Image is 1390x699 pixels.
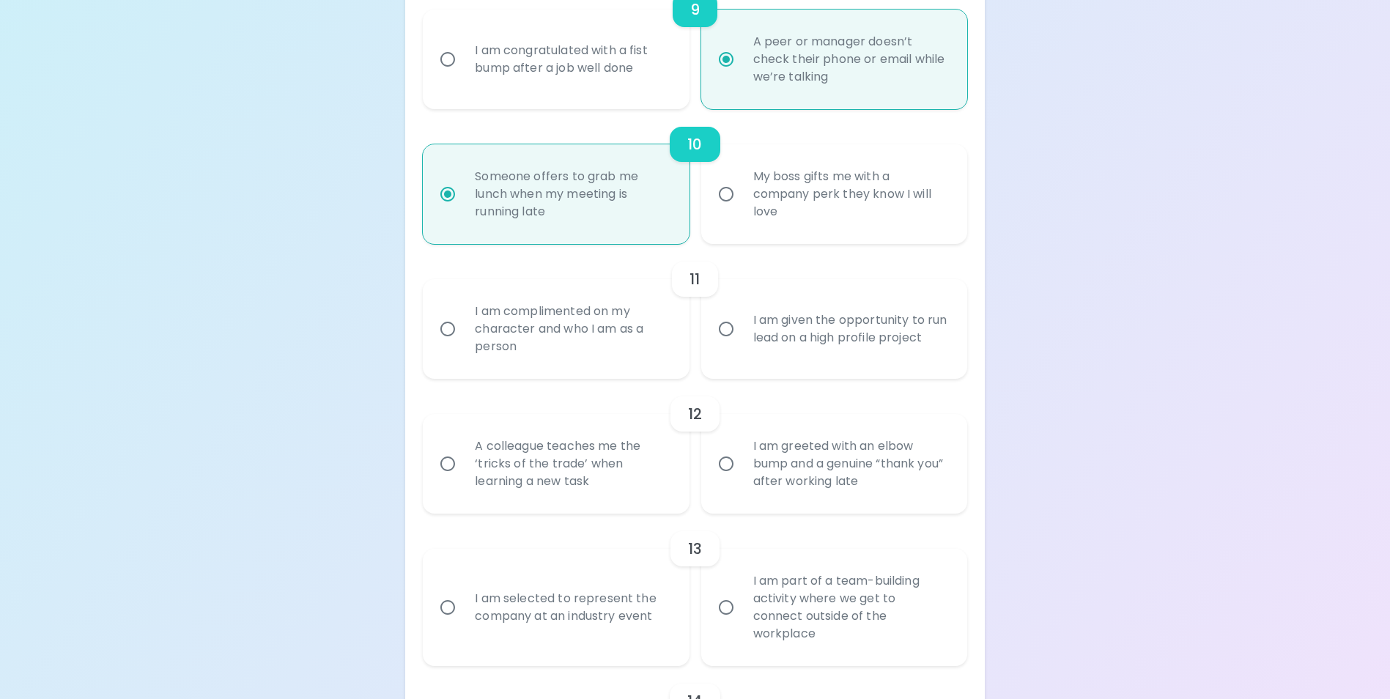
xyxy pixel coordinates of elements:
[742,294,959,364] div: I am given the opportunity to run lead on a high profile project
[742,15,959,103] div: A peer or manager doesn’t check their phone or email while we’re talking
[687,133,702,156] h6: 10
[463,285,681,373] div: I am complimented on my character and who I am as a person
[742,555,959,660] div: I am part of a team-building activity where we get to connect outside of the workplace
[463,572,681,643] div: I am selected to represent the company at an industry event
[690,267,700,291] h6: 11
[423,244,966,379] div: choice-group-check
[742,150,959,238] div: My boss gifts me with a company perk they know I will love
[463,420,681,508] div: A colleague teaches me the ‘tricks of the trade’ when learning a new task
[688,537,702,561] h6: 13
[423,109,966,244] div: choice-group-check
[688,402,702,426] h6: 12
[423,514,966,666] div: choice-group-check
[423,379,966,514] div: choice-group-check
[742,420,959,508] div: I am greeted with an elbow bump and a genuine “thank you” after working late
[463,150,681,238] div: Someone offers to grab me lunch when my meeting is running late
[463,24,681,95] div: I am congratulated with a fist bump after a job well done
